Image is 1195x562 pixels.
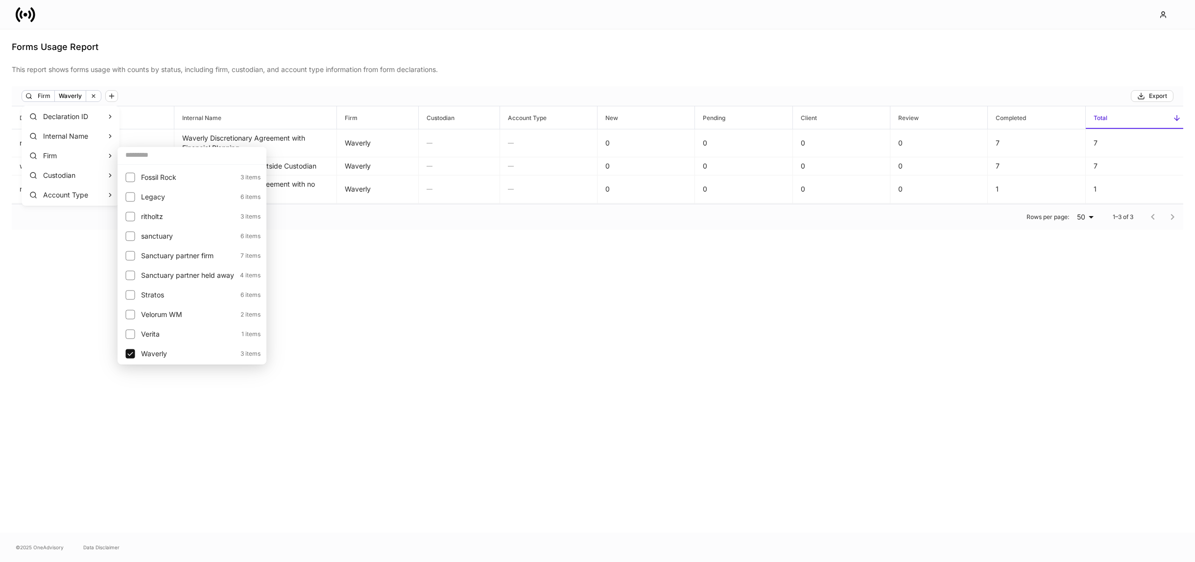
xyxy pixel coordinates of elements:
p: 3 items [235,350,261,358]
p: Internal Name [43,131,107,141]
p: 7 items [235,252,261,260]
p: 6 items [235,291,261,299]
p: 6 items [235,232,261,240]
p: Verita [141,329,236,339]
p: Sanctuary partner firm [141,251,235,261]
p: sanctuary [141,231,235,241]
p: Sanctuary partner held away [141,270,234,280]
p: Velorum WM [141,310,235,319]
p: Waverly [141,349,235,359]
p: Account Type [43,190,107,200]
p: Firm [43,151,107,161]
p: Declaration ID [43,112,107,122]
p: 6 items [235,193,261,201]
p: 4 items [234,271,261,279]
p: Legacy [141,192,235,202]
p: Custodian [43,171,107,180]
p: 3 items [235,173,261,181]
p: 3 items [235,213,261,220]
p: 2 items [235,311,261,318]
p: ritholtz [141,212,235,221]
p: Stratos [141,290,235,300]
p: 1 items [236,330,261,338]
p: Fossil Rock [141,172,235,182]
